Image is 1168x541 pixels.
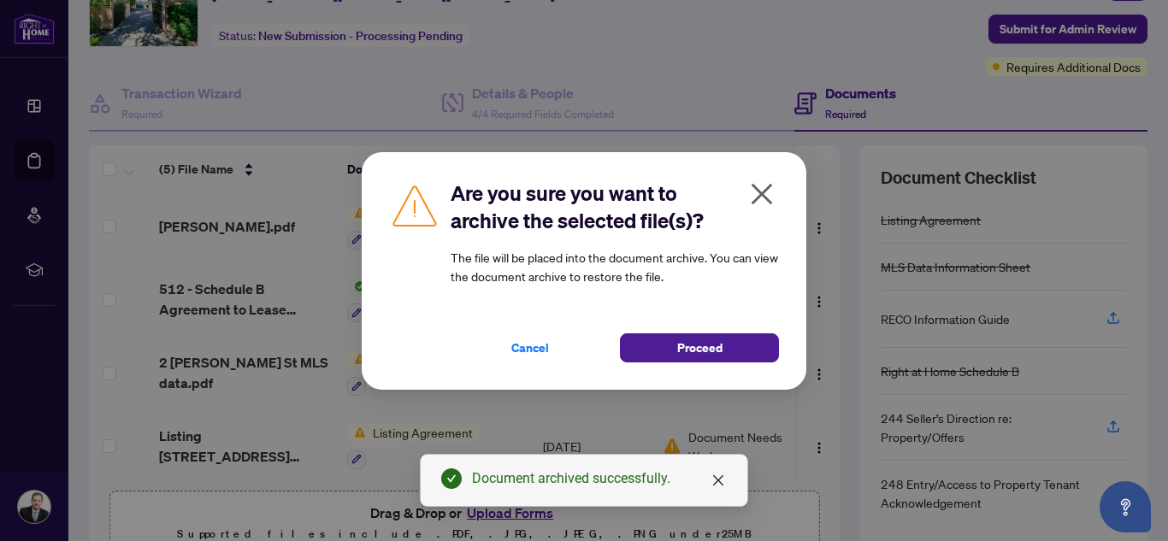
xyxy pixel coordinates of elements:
[441,468,462,489] span: check-circle
[1100,481,1151,532] button: Open asap
[451,179,779,234] h2: Are you sure you want to archive the selected file(s)?
[677,334,723,362] span: Proceed
[711,473,725,487] span: close
[709,471,728,490] a: Close
[389,179,440,231] img: Caution Icon
[451,248,779,285] article: The file will be placed into the document archive. You can view the document archive to restore t...
[748,180,776,208] span: close
[511,334,549,362] span: Cancel
[472,468,727,489] div: Document archived successfully.
[620,333,779,362] button: Proceed
[451,333,610,362] button: Cancel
